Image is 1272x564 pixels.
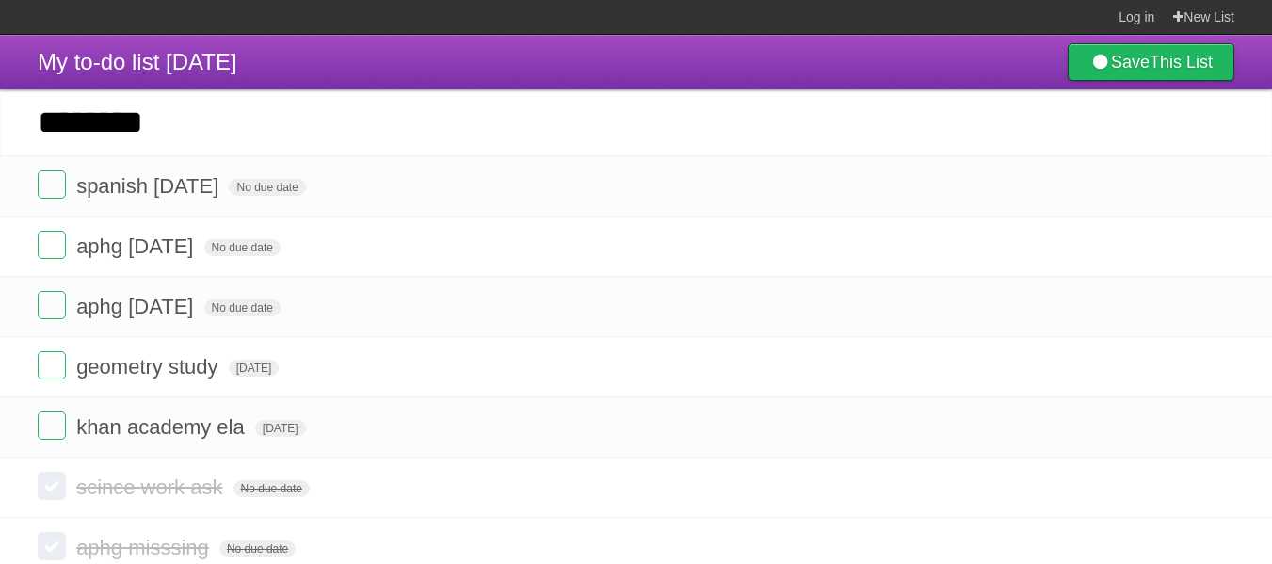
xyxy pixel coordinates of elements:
[76,295,198,318] span: aphg [DATE]
[38,532,66,560] label: Done
[229,179,305,196] span: No due date
[38,170,66,199] label: Done
[204,299,281,316] span: No due date
[76,475,227,499] span: scince work ask
[229,360,280,377] span: [DATE]
[255,420,306,437] span: [DATE]
[233,480,310,497] span: No due date
[219,540,296,557] span: No due date
[1068,43,1234,81] a: SaveThis List
[76,234,198,258] span: aphg [DATE]
[38,411,66,440] label: Done
[38,231,66,259] label: Done
[38,291,66,319] label: Done
[38,472,66,500] label: Done
[76,415,250,439] span: khan academy ela
[38,49,237,74] span: My to-do list [DATE]
[38,351,66,379] label: Done
[204,239,281,256] span: No due date
[76,355,222,379] span: geometry study
[1150,53,1213,72] b: This List
[76,536,214,559] span: aphg misssing
[76,174,223,198] span: spanish [DATE]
